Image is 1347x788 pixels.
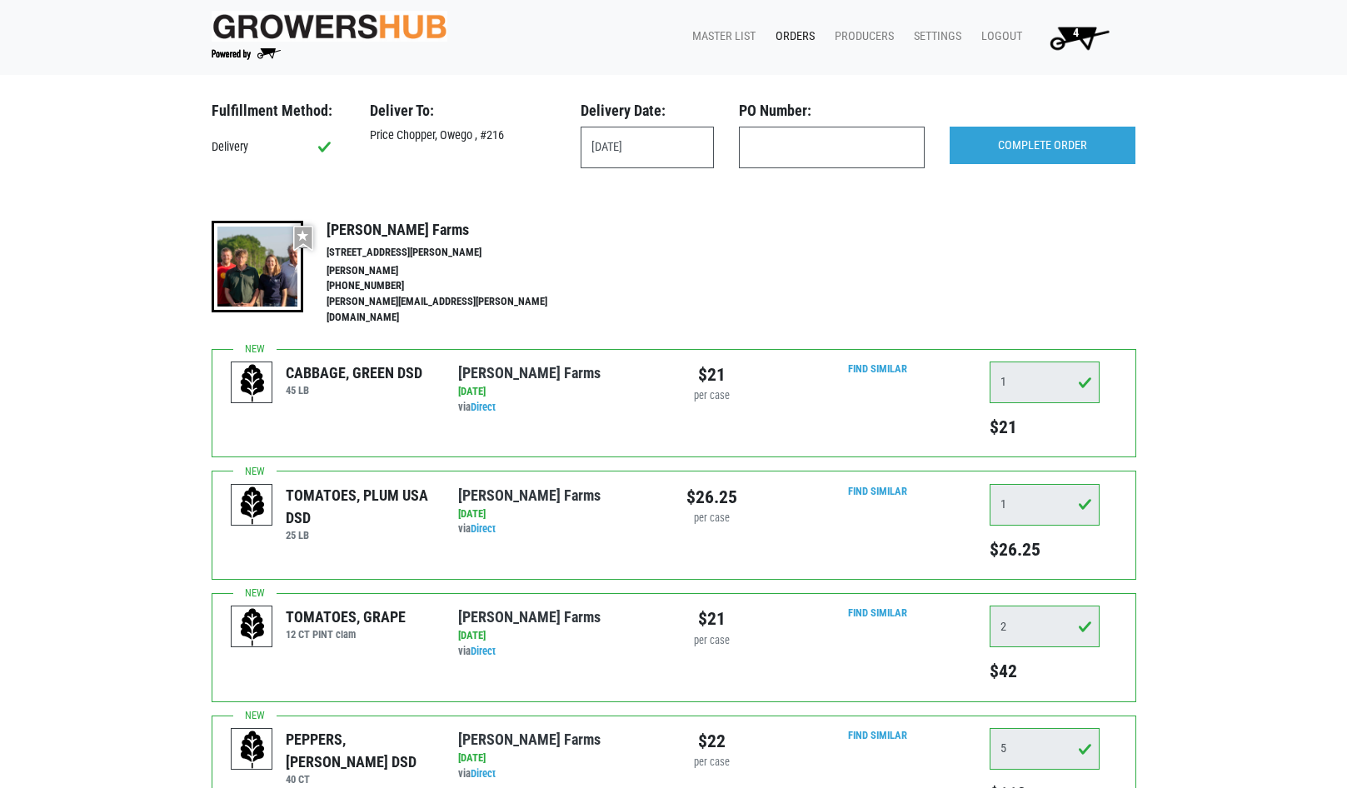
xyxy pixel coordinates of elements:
[848,729,907,741] a: Find Similar
[739,102,925,120] h3: PO Number:
[327,294,583,326] li: [PERSON_NAME][EMAIL_ADDRESS][PERSON_NAME][DOMAIN_NAME]
[232,729,273,771] img: placeholder-variety-43d6402dacf2d531de610a020419775a.svg
[286,773,433,786] h6: 40 CT
[458,400,661,416] div: via
[286,529,433,541] h6: 25 LB
[990,606,1100,647] input: Qty
[471,522,496,535] a: Direct
[686,633,737,649] div: per case
[900,21,968,52] a: Settings
[458,731,601,748] a: [PERSON_NAME] Farms
[327,221,583,239] h4: [PERSON_NAME] Farms
[212,221,303,312] img: thumbnail-8a08f3346781c529aa742b86dead986c.jpg
[286,628,406,641] h6: 12 CT PINT clam
[458,644,661,660] div: via
[458,608,601,626] a: [PERSON_NAME] Farms
[1073,26,1079,40] span: 4
[686,728,737,755] div: $22
[232,485,273,526] img: placeholder-variety-43d6402dacf2d531de610a020419775a.svg
[458,751,661,766] div: [DATE]
[212,48,281,60] img: Powered by Big Wheelbarrow
[357,127,568,145] div: Price Chopper, Owego , #216
[679,21,762,52] a: Master List
[1029,21,1123,54] a: 4
[762,21,821,52] a: Orders
[471,645,496,657] a: Direct
[286,484,433,529] div: TOMATOES, PLUM USA DSD
[686,484,737,511] div: $26.25
[990,539,1100,561] h5: $26.25
[458,766,661,782] div: via
[212,11,448,42] img: original-fc7597fdc6adbb9d0e2ae620e786d1a2.jpg
[990,661,1100,682] h5: $42
[686,511,737,526] div: per case
[848,606,907,619] a: Find Similar
[327,263,583,279] li: [PERSON_NAME]
[686,755,737,771] div: per case
[990,484,1100,526] input: Qty
[327,278,583,294] li: [PHONE_NUMBER]
[990,362,1100,403] input: Qty
[212,102,345,120] h3: Fulfillment Method:
[848,362,907,375] a: Find Similar
[458,506,661,522] div: [DATE]
[286,728,433,773] div: PEPPERS, [PERSON_NAME] DSD
[370,102,556,120] h3: Deliver To:
[848,485,907,497] a: Find Similar
[458,521,661,537] div: via
[458,486,601,504] a: [PERSON_NAME] Farms
[286,362,422,384] div: CABBAGE, GREEN DSD
[990,416,1100,438] h5: $21
[686,362,737,388] div: $21
[286,606,406,628] div: TOMATOES, GRAPE
[686,388,737,404] div: per case
[581,127,714,168] input: Select Date
[458,364,601,382] a: [PERSON_NAME] Farms
[686,606,737,632] div: $21
[471,401,496,413] a: Direct
[990,728,1100,770] input: Qty
[458,628,661,644] div: [DATE]
[232,362,273,404] img: placeholder-variety-43d6402dacf2d531de610a020419775a.svg
[1042,21,1116,54] img: Cart
[286,384,422,396] h6: 45 LB
[471,767,496,780] a: Direct
[458,384,661,400] div: [DATE]
[232,606,273,648] img: placeholder-variety-43d6402dacf2d531de610a020419775a.svg
[327,245,583,261] li: [STREET_ADDRESS][PERSON_NAME]
[581,102,714,120] h3: Delivery Date:
[950,127,1135,165] input: COMPLETE ORDER
[821,21,900,52] a: Producers
[968,21,1029,52] a: Logout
